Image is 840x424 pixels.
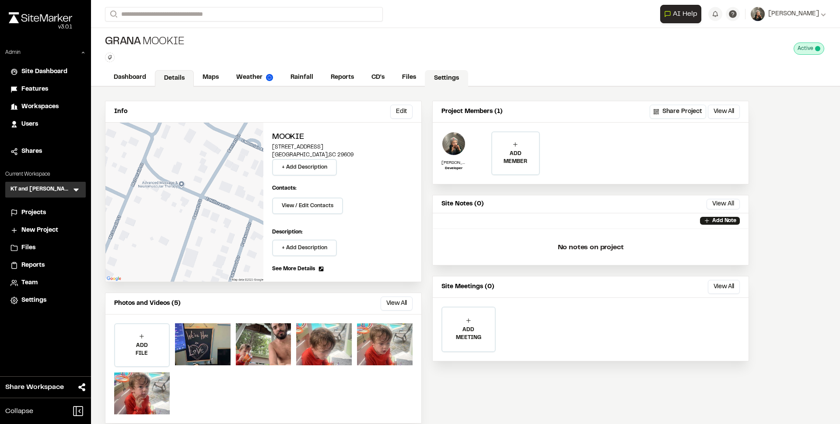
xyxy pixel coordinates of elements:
[441,159,466,166] p: [PERSON_NAME]
[21,102,59,112] span: Workspaces
[322,69,363,86] a: Reports
[194,69,227,86] a: Maps
[390,105,413,119] button: Edit
[712,217,736,225] p: Add Note
[441,166,466,171] p: Developer
[660,5,705,23] div: Open AI Assistant
[441,282,494,292] p: Site Meetings (0)
[21,278,38,288] span: Team
[21,147,42,156] span: Shares
[381,297,413,311] button: View All
[442,326,495,342] p: ADD MEETING
[21,296,46,305] span: Settings
[105,7,121,21] button: Search
[10,243,80,253] a: Files
[798,45,813,53] span: Active
[10,208,80,218] a: Projects
[266,74,273,81] img: precipai.png
[9,12,72,23] img: rebrand.png
[272,143,413,151] p: [STREET_ADDRESS]
[105,35,184,49] div: Mookie
[815,46,820,51] span: This project is active and counting against your active project count.
[10,147,80,156] a: Shares
[441,131,466,156] img: Tom Evans
[21,243,35,253] span: Files
[9,23,72,31] div: Oh geez...please don't...
[272,131,413,143] h2: Mookie
[115,342,169,357] p: ADD FILE
[660,5,701,23] button: Open AI Assistant
[441,107,503,117] p: Project Members (1)
[5,382,64,392] span: Share Workspace
[21,85,48,94] span: Features
[768,9,819,19] span: [PERSON_NAME]
[21,226,58,235] span: New Project
[708,280,740,294] button: View All
[10,85,80,94] a: Features
[707,199,740,209] button: View All
[492,150,539,166] p: ADD MEMBER
[21,208,46,218] span: Projects
[272,198,343,214] button: View / Edit Contacts
[21,261,45,270] span: Reports
[441,199,484,209] p: Site Notes (0)
[272,240,337,256] button: + Add Description
[393,69,425,86] a: Files
[425,70,468,87] a: Settings
[363,69,393,86] a: CD's
[114,107,127,117] p: Info
[794,42,824,55] div: This project is active and counting against your active project count.
[272,265,315,273] span: See More Details
[5,406,33,417] span: Collapse
[751,7,765,21] img: User
[21,67,67,77] span: Site Dashboard
[10,120,80,129] a: Users
[10,261,80,270] a: Reports
[10,278,80,288] a: Team
[105,35,141,49] span: Grana
[272,151,413,159] p: [GEOGRAPHIC_DATA] , SC 29609
[21,120,38,129] span: Users
[105,69,155,86] a: Dashboard
[708,105,740,119] button: View All
[10,185,72,194] h3: KT and [PERSON_NAME]
[10,67,80,77] a: Site Dashboard
[10,296,80,305] a: Settings
[272,228,413,236] p: Description:
[282,69,322,86] a: Rainfall
[751,7,826,21] button: [PERSON_NAME]
[272,159,337,176] button: + Add Description
[440,233,742,261] p: No notes on project
[10,102,80,112] a: Workspaces
[272,184,297,192] p: Contacts:
[10,226,80,235] a: New Project
[5,49,21,57] p: Admin
[227,69,282,86] a: Weather
[650,105,706,119] button: Share Project
[105,53,115,62] button: Edit Tags
[114,299,181,308] p: Photos and Videos (5)
[155,70,194,87] a: Details
[673,9,697,19] span: AI Help
[5,170,86,178] p: Current Workspace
